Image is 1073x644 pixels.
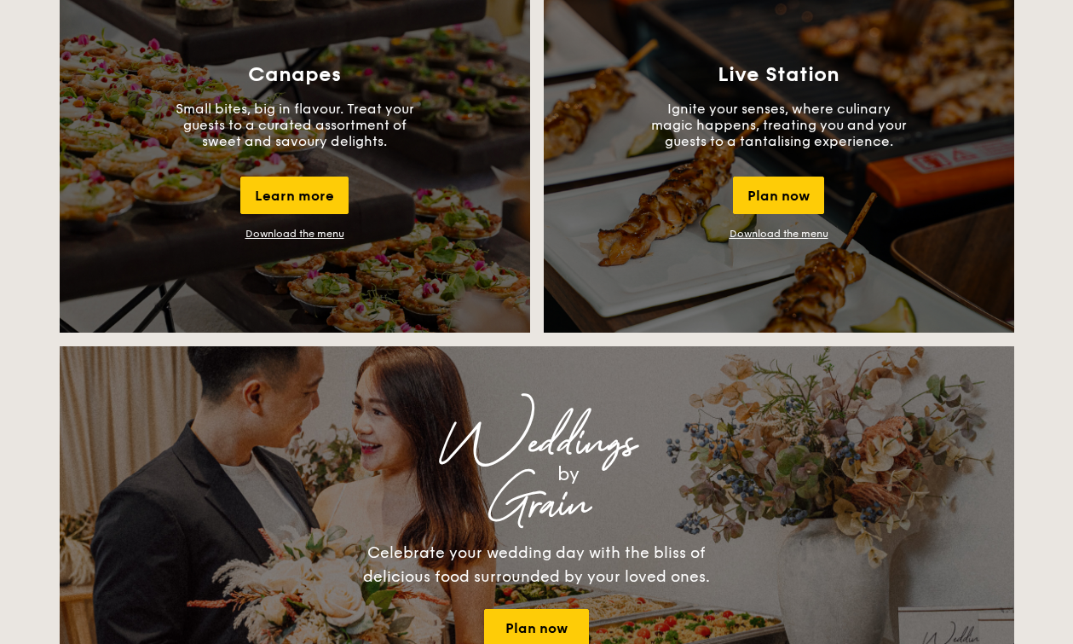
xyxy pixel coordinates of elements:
div: Plan now [733,177,824,214]
div: Grain [210,490,864,520]
h3: Live Station [718,63,839,87]
a: Download the menu [245,228,344,240]
div: by [273,459,864,490]
a: Download the menu [730,228,828,240]
div: Weddings [210,428,864,459]
p: Small bites, big in flavour. Treat your guests to a curated assortment of sweet and savoury delig... [167,101,423,149]
h3: Canapes [248,63,341,87]
div: Learn more [240,177,349,214]
div: Celebrate your wedding day with the bliss of delicious food surrounded by your loved ones. [345,541,729,589]
p: Ignite your senses, where culinary magic happens, treating you and your guests to a tantalising e... [651,101,907,149]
